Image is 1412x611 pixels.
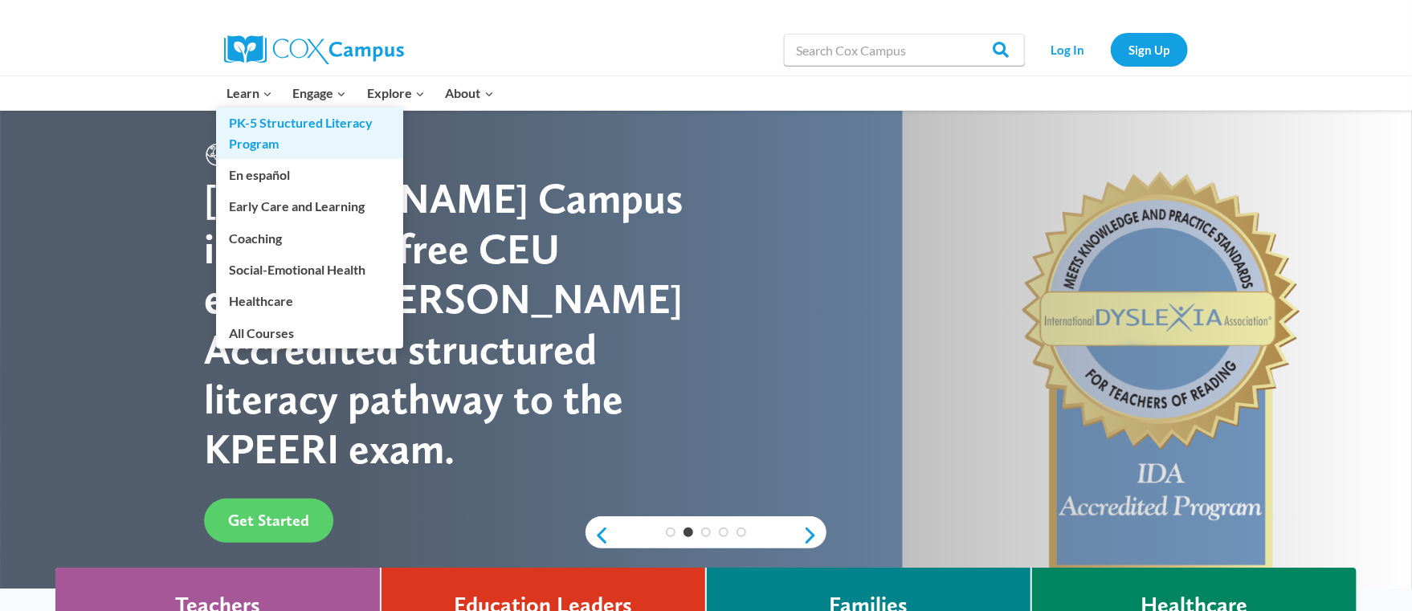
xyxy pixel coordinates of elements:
[737,527,746,537] a: 5
[586,526,610,545] a: previous
[684,527,693,537] a: 2
[216,76,283,110] button: Child menu of Learn
[216,317,403,348] a: All Courses
[283,76,357,110] button: Child menu of Engage
[802,526,826,545] a: next
[719,527,728,537] a: 4
[216,255,403,285] a: Social-Emotional Health
[784,34,1025,66] input: Search Cox Campus
[666,527,675,537] a: 1
[216,222,403,253] a: Coaching
[216,108,403,159] a: PK-5 Structured Literacy Program
[1033,33,1188,66] nav: Secondary Navigation
[701,527,711,537] a: 3
[204,499,333,543] a: Get Started
[1033,33,1103,66] a: Log In
[224,35,404,64] img: Cox Campus
[228,511,309,530] span: Get Started
[357,76,435,110] button: Child menu of Explore
[216,160,403,190] a: En español
[216,191,403,222] a: Early Care and Learning
[216,286,403,316] a: Healthcare
[204,173,706,474] div: [PERSON_NAME] Campus is the only free CEU earning, [PERSON_NAME] Accredited structured literacy p...
[1111,33,1188,66] a: Sign Up
[435,76,504,110] button: Child menu of About
[216,76,504,110] nav: Primary Navigation
[586,519,826,552] div: content slider buttons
